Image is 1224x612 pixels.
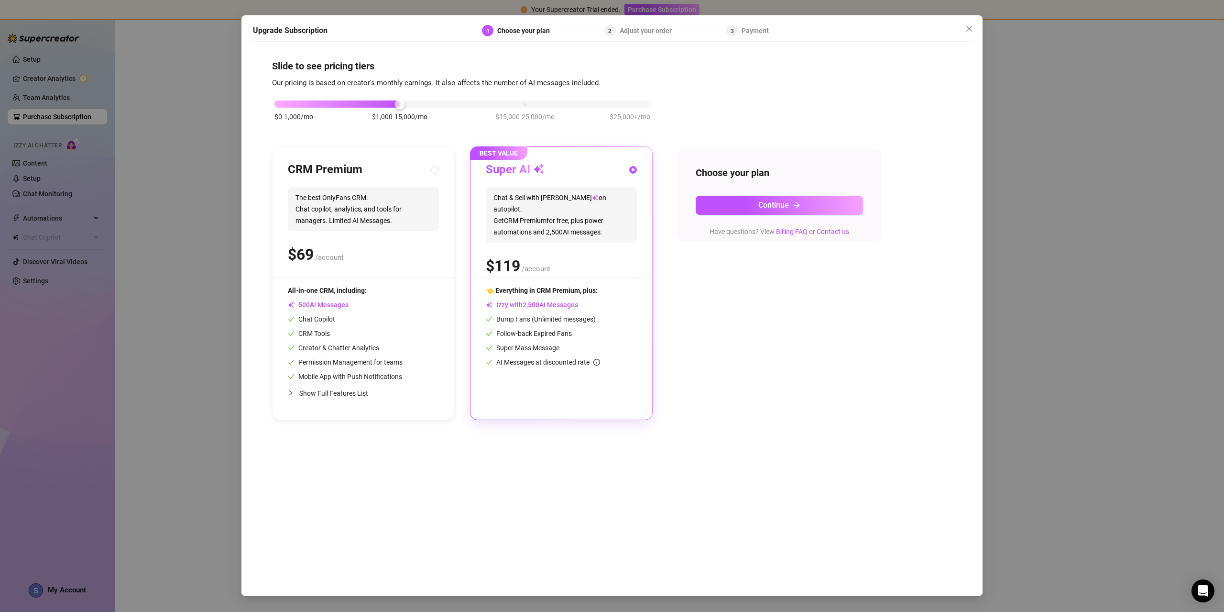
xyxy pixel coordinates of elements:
h4: Choose your plan [696,166,863,179]
h3: CRM Premium [288,162,362,178]
span: Have questions? View or [710,228,849,235]
span: $15,000-25,000/mo [495,111,555,122]
h3: Super AI [486,162,545,178]
span: Creator & Chatter Analytics [288,344,379,352]
span: AI Messages [288,301,349,309]
span: Follow-back Expired Fans [486,330,572,337]
span: Our pricing is based on creator's monthly earnings. It also affects the number of AI messages inc... [272,78,601,87]
span: Izzy with AI Messages [486,301,578,309]
h4: Slide to see pricing tiers [272,59,952,73]
span: check [288,359,295,366]
div: Open Intercom Messenger [1191,579,1214,602]
span: /account [522,265,550,273]
span: $ [486,257,520,275]
span: check [486,345,492,351]
span: 1 [486,27,490,34]
div: Payment [742,25,769,36]
div: Show Full Features List [288,382,439,404]
span: Permission Management for teams [288,358,403,366]
button: Close [962,21,977,36]
span: close [965,25,973,33]
span: 👈 Everything in CRM Premium, plus: [486,287,598,294]
span: /account [315,253,344,262]
a: Billing FAQ [776,228,808,235]
span: collapsed [288,390,294,396]
span: AI Messages at discounted rate [496,358,600,366]
span: arrow-right [793,201,800,209]
h5: Upgrade Subscription [253,25,328,36]
span: Mobile App with Push Notifications [288,373,402,380]
span: Super Mass Message [486,344,559,352]
span: CRM Tools [288,330,330,337]
span: Bump Fans (Unlimited messages) [486,315,596,323]
span: All-in-one CRM, including: [288,287,367,294]
span: $0-1,000/mo [274,111,313,122]
span: Close [962,25,977,33]
span: check [288,345,295,351]
span: $ [288,245,314,264]
span: check [486,316,492,323]
button: Continuearrow-right [696,196,863,215]
span: 3 [731,27,734,34]
span: BEST VALUE [470,146,527,160]
span: 2 [608,27,612,34]
div: Choose your plan [497,25,556,36]
span: Continue [758,200,789,210]
span: Chat Copilot [288,315,335,323]
span: Show Full Features List [299,389,368,397]
span: Chat & Sell with [PERSON_NAME] on autopilot. Get CRM Premium for free, plus power automations and... [486,187,637,243]
span: $25,000+/mo [610,111,650,122]
span: $1,000-15,000/mo [372,111,427,122]
div: Adjust your order [620,25,678,36]
span: info-circle [593,359,600,366]
span: check [288,330,295,337]
span: check [288,373,295,380]
span: check [486,330,492,337]
span: The best OnlyFans CRM. Chat copilot, analytics, and tools for managers. Limited AI Messages. [288,187,439,231]
span: check [486,359,492,366]
span: check [288,316,295,323]
a: Contact us [817,228,849,235]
